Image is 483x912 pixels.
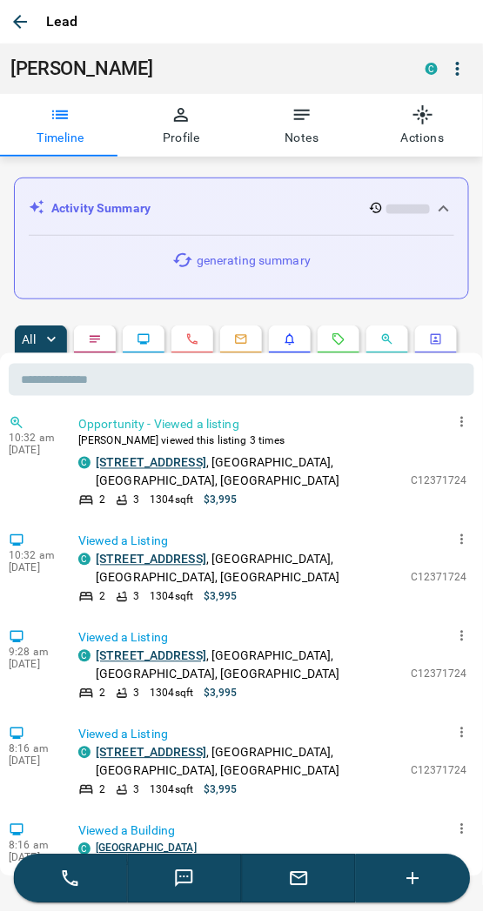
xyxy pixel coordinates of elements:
[99,589,105,605] p: 2
[9,743,61,755] p: 8:16 am
[99,782,105,798] p: 2
[9,659,61,671] p: [DATE]
[204,589,238,605] p: $3,995
[96,456,206,470] a: [STREET_ADDRESS]
[133,493,139,508] p: 3
[204,493,238,508] p: $3,995
[9,852,61,864] p: [DATE]
[9,433,61,445] p: 10:32 am
[133,686,139,701] p: 3
[29,192,454,225] div: Activity Summary
[22,333,36,345] p: All
[411,570,467,586] p: C12371724
[121,94,242,157] button: Profile
[10,57,399,80] h1: [PERSON_NAME]
[96,647,402,684] p: , [GEOGRAPHIC_DATA], [GEOGRAPHIC_DATA], [GEOGRAPHIC_DATA]
[429,332,443,346] svg: Agent Actions
[78,415,467,433] p: Opportunity - Viewed a listing
[78,433,467,449] p: [PERSON_NAME] viewed this listing 3 times
[133,782,139,798] p: 3
[150,782,193,798] p: 1304 sqft
[411,667,467,682] p: C12371724
[150,686,193,701] p: 1304 sqft
[78,629,467,647] p: Viewed a Listing
[137,332,151,346] svg: Lead Browsing Activity
[411,473,467,489] p: C12371724
[411,763,467,779] p: C12371724
[242,94,363,157] button: Notes
[96,744,402,781] p: , [GEOGRAPHIC_DATA], [GEOGRAPHIC_DATA], [GEOGRAPHIC_DATA]
[9,445,61,457] p: [DATE]
[150,589,193,605] p: 1304 sqft
[9,647,61,659] p: 9:28 am
[204,782,238,798] p: $3,995
[133,589,139,605] p: 3
[185,332,199,346] svg: Calls
[51,199,151,218] p: Activity Summary
[78,650,91,662] div: condos.ca
[426,63,438,75] div: condos.ca
[78,726,467,744] p: Viewed a Listing
[99,686,105,701] p: 2
[78,457,91,469] div: condos.ca
[283,332,297,346] svg: Listing Alerts
[332,332,345,346] svg: Requests
[96,746,206,760] a: [STREET_ADDRESS]
[96,842,197,855] a: [GEOGRAPHIC_DATA]
[9,755,61,768] p: [DATE]
[96,553,206,567] a: [STREET_ADDRESS]
[78,843,91,855] div: condos.ca
[362,94,483,157] button: Actions
[380,332,394,346] svg: Opportunities
[99,493,105,508] p: 2
[234,332,248,346] svg: Emails
[96,649,206,663] a: [STREET_ADDRESS]
[88,332,102,346] svg: Notes
[9,562,61,574] p: [DATE]
[46,11,78,32] p: Lead
[9,550,61,562] p: 10:32 am
[204,686,238,701] p: $3,995
[96,551,402,587] p: , [GEOGRAPHIC_DATA], [GEOGRAPHIC_DATA], [GEOGRAPHIC_DATA]
[150,493,193,508] p: 1304 sqft
[9,840,61,852] p: 8:16 am
[197,251,311,270] p: generating summary
[78,822,467,841] p: Viewed a Building
[78,553,91,566] div: condos.ca
[96,454,402,491] p: , [GEOGRAPHIC_DATA], [GEOGRAPHIC_DATA], [GEOGRAPHIC_DATA]
[78,747,91,759] div: condos.ca
[78,533,467,551] p: Viewed a Listing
